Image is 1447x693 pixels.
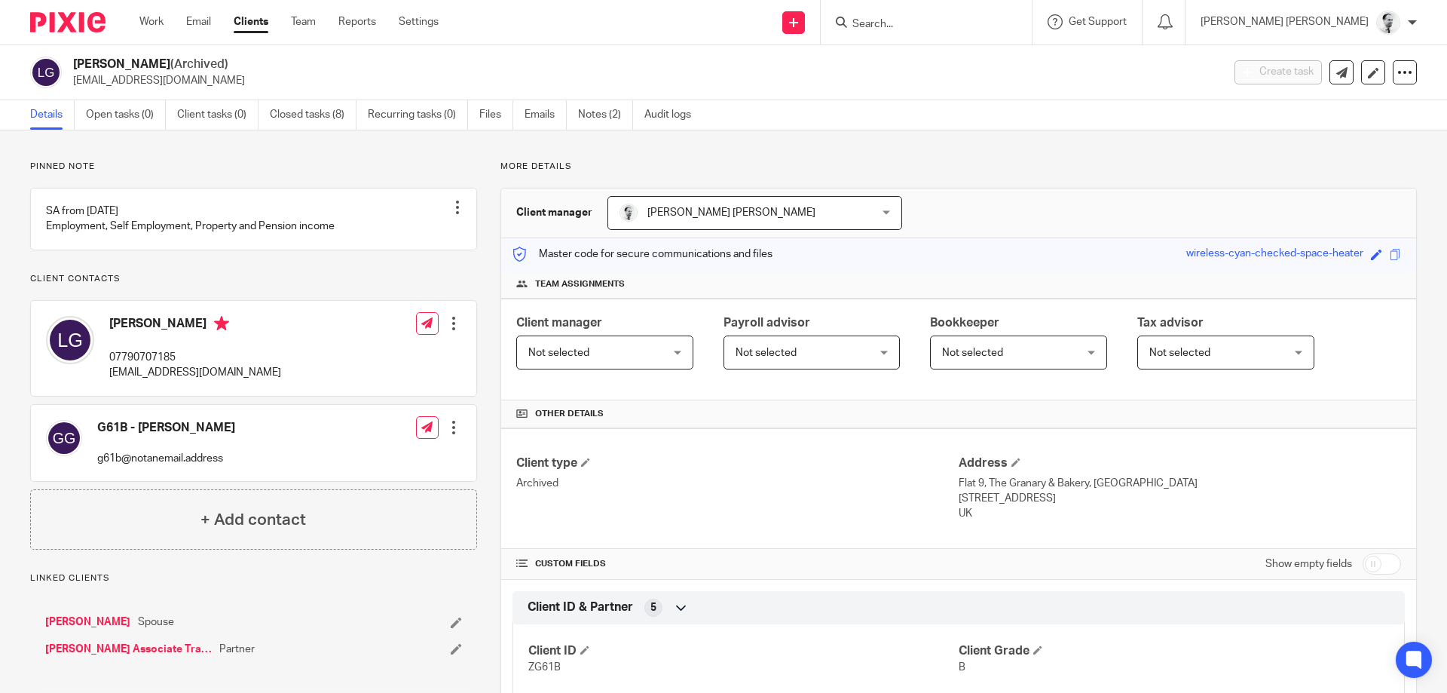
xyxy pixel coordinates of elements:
[959,476,1401,491] p: Flat 9, The Granary & Bakery, [GEOGRAPHIC_DATA]
[578,100,633,130] a: Notes (2)
[30,12,106,32] img: Pixie
[170,58,228,70] span: (Archived)
[619,204,638,222] img: Mass_2025.jpg
[942,348,1003,358] span: Not selected
[214,316,229,331] i: Primary
[291,14,316,29] a: Team
[851,18,987,32] input: Search
[535,408,604,420] span: Other details
[535,278,625,290] span: Team assignments
[73,57,984,72] h2: [PERSON_NAME]
[1137,317,1204,329] span: Tax advisor
[109,350,281,365] p: 07790707185
[234,14,268,29] a: Clients
[528,599,633,615] span: Client ID & Partner
[97,420,235,436] h4: G61B - [PERSON_NAME]
[1234,60,1322,84] button: Create task
[1201,14,1369,29] p: [PERSON_NAME] [PERSON_NAME]
[270,100,356,130] a: Closed tasks (8)
[30,273,477,285] p: Client contacts
[959,455,1401,471] h4: Address
[186,14,211,29] a: Email
[46,420,82,456] img: svg%3E
[528,643,959,659] h4: Client ID
[97,451,235,466] p: g61b@notanemail.address
[45,615,130,630] a: [PERSON_NAME]
[1149,348,1210,358] span: Not selected
[500,161,1417,173] p: More details
[723,317,810,329] span: Payroll advisor
[644,100,702,130] a: Audit logs
[338,14,376,29] a: Reports
[516,558,959,570] h4: CUSTOM FIELDS
[138,615,174,630] span: Spouse
[528,348,589,358] span: Not selected
[516,317,602,329] span: Client manager
[1265,557,1352,572] label: Show empty fields
[528,662,561,673] span: ZG61B
[139,14,164,29] a: Work
[30,100,75,130] a: Details
[736,348,797,358] span: Not selected
[1069,17,1127,27] span: Get Support
[512,247,772,262] p: Master code for secure communications and files
[959,506,1401,521] p: UK
[45,642,212,657] a: [PERSON_NAME] Associate Training
[525,100,567,130] a: Emails
[959,491,1401,506] p: [STREET_ADDRESS]
[30,161,477,173] p: Pinned note
[959,643,1389,659] h4: Client Grade
[200,508,306,532] h4: + Add contact
[516,476,959,491] p: Archived
[30,57,62,88] img: svg%3E
[368,100,468,130] a: Recurring tasks (0)
[177,100,259,130] a: Client tasks (0)
[399,14,439,29] a: Settings
[479,100,513,130] a: Files
[219,642,255,657] span: Partner
[650,600,656,615] span: 5
[1186,246,1363,263] div: wireless-cyan-checked-space-heater
[647,207,815,218] span: [PERSON_NAME] [PERSON_NAME]
[46,316,94,364] img: svg%3E
[30,572,477,584] p: Linked clients
[73,73,1212,88] p: [EMAIL_ADDRESS][DOMAIN_NAME]
[109,316,281,335] h4: [PERSON_NAME]
[516,205,592,220] h3: Client manager
[930,317,999,329] span: Bookkeeper
[959,662,965,673] span: B
[1376,11,1400,35] img: Mass_2025.jpg
[516,455,959,471] h4: Client type
[109,365,281,380] p: [EMAIL_ADDRESS][DOMAIN_NAME]
[86,100,166,130] a: Open tasks (0)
